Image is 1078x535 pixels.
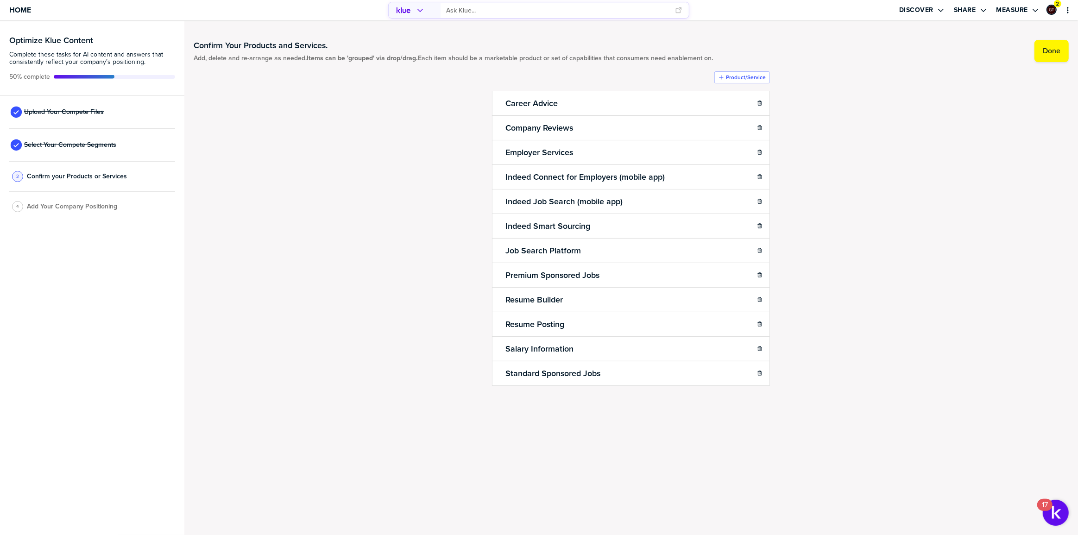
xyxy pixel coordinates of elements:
[492,189,770,214] li: Indeed Job Search (mobile app)
[996,6,1028,14] label: Measure
[1047,6,1056,14] img: ee1355cada6433fc92aa15fbfe4afd43-sml.png
[9,6,31,14] span: Home
[1046,4,1058,16] a: Edit Profile
[492,115,770,140] li: Company Reviews
[492,164,770,189] li: Indeed Connect for Employers (mobile app)
[1043,500,1069,526] button: Open Resource Center, 17 new notifications
[504,244,583,257] h2: Job Search Platform
[504,367,602,380] h2: Standard Sponsored Jobs
[504,97,560,110] h2: Career Advice
[1056,0,1059,7] span: 2
[1042,505,1048,517] div: 17
[504,170,667,183] h2: Indeed Connect for Employers (mobile app)
[1034,40,1069,62] button: Done
[504,342,575,355] h2: Salary Information
[307,53,418,63] strong: Items can be 'grouped' via drop/drag.
[492,336,770,361] li: Salary Information
[9,51,175,66] span: Complete these tasks for AI content and answers that consistently reflect your company’s position...
[1043,46,1060,56] label: Done
[504,269,601,282] h2: Premium Sponsored Jobs
[714,71,770,83] button: Product/Service
[24,108,104,116] span: Upload Your Compete Files
[504,195,624,208] h2: Indeed Job Search (mobile app)
[504,121,575,134] h2: Company Reviews
[9,73,50,81] span: Active
[504,146,575,159] h2: Employer Services
[16,203,19,210] span: 4
[1046,5,1057,15] div: Graham Tutti
[492,140,770,165] li: Employer Services
[24,141,116,149] span: Select Your Compete Segments
[9,36,175,44] h3: Optimize Klue Content
[492,263,770,288] li: Premium Sponsored Jobs
[492,91,770,116] li: Career Advice
[726,74,766,81] label: Product/Service
[504,220,592,233] h2: Indeed Smart Sourcing
[194,40,713,51] h1: Confirm Your Products and Services.
[194,55,713,62] span: Add, delete and re-arrange as needed. Each item should be a marketable product or set of capabili...
[27,203,117,210] span: Add Your Company Positioning
[492,238,770,263] li: Job Search Platform
[504,293,565,306] h2: Resume Builder
[954,6,976,14] label: Share
[899,6,933,14] label: Discover
[492,361,770,386] li: Standard Sponsored Jobs
[492,214,770,239] li: Indeed Smart Sourcing
[16,173,19,180] span: 3
[492,312,770,337] li: Resume Posting
[446,3,669,18] input: Ask Klue...
[504,318,566,331] h2: Resume Posting
[27,173,127,180] span: Confirm your Products or Services
[492,287,770,312] li: Resume Builder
